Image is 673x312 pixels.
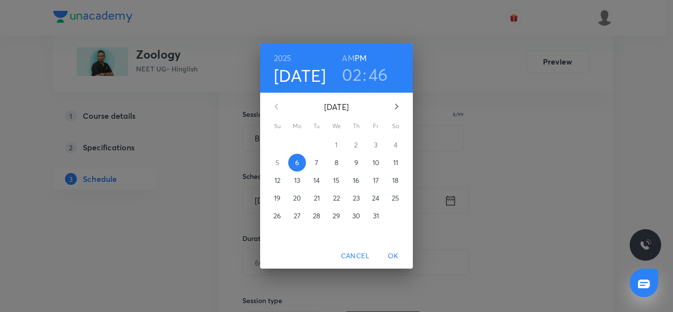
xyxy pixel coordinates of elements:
span: Sa [387,121,404,131]
button: OK [377,247,409,265]
button: 14 [308,172,326,189]
p: 26 [273,211,281,221]
button: 02 [342,64,362,85]
p: 19 [274,193,280,203]
span: Tu [308,121,326,131]
button: 25 [387,189,404,207]
button: 29 [328,207,345,225]
p: 12 [274,175,280,185]
p: 11 [393,158,398,168]
button: 17 [367,172,385,189]
button: [DATE] [274,65,326,86]
span: Th [347,121,365,131]
p: 21 [314,193,320,203]
button: 20 [288,189,306,207]
button: 21 [308,189,326,207]
button: 46 [369,64,388,85]
p: 27 [294,211,301,221]
span: Mo [288,121,306,131]
button: 22 [328,189,345,207]
button: 24 [367,189,385,207]
p: 20 [293,193,301,203]
button: 8 [328,154,345,172]
p: 7 [315,158,318,168]
p: 13 [294,175,300,185]
button: 11 [387,154,404,172]
p: 28 [313,211,320,221]
button: 2025 [274,51,292,65]
p: 10 [372,158,379,168]
button: 27 [288,207,306,225]
p: 16 [353,175,359,185]
button: PM [355,51,367,65]
p: 23 [353,193,360,203]
span: Su [269,121,286,131]
button: 26 [269,207,286,225]
button: 28 [308,207,326,225]
p: 8 [335,158,338,168]
p: 6 [295,158,299,168]
h3: : [363,64,367,85]
button: 9 [347,154,365,172]
span: OK [381,250,405,262]
p: 17 [373,175,379,185]
p: 31 [373,211,379,221]
button: 10 [367,154,385,172]
span: We [328,121,345,131]
button: 6 [288,154,306,172]
p: 29 [333,211,340,221]
span: Fr [367,121,385,131]
button: 12 [269,172,286,189]
span: Cancel [341,250,370,262]
p: 22 [333,193,340,203]
button: Cancel [337,247,373,265]
button: 16 [347,172,365,189]
p: [DATE] [288,101,385,113]
button: 19 [269,189,286,207]
button: 23 [347,189,365,207]
button: 15 [328,172,345,189]
p: 30 [352,211,360,221]
p: 9 [354,158,358,168]
button: AM [342,51,354,65]
button: 30 [347,207,365,225]
button: 18 [387,172,404,189]
p: 18 [392,175,399,185]
p: 15 [333,175,339,185]
button: 7 [308,154,326,172]
p: 25 [392,193,399,203]
p: 24 [372,193,379,203]
p: 14 [313,175,320,185]
button: 13 [288,172,306,189]
button: 31 [367,207,385,225]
